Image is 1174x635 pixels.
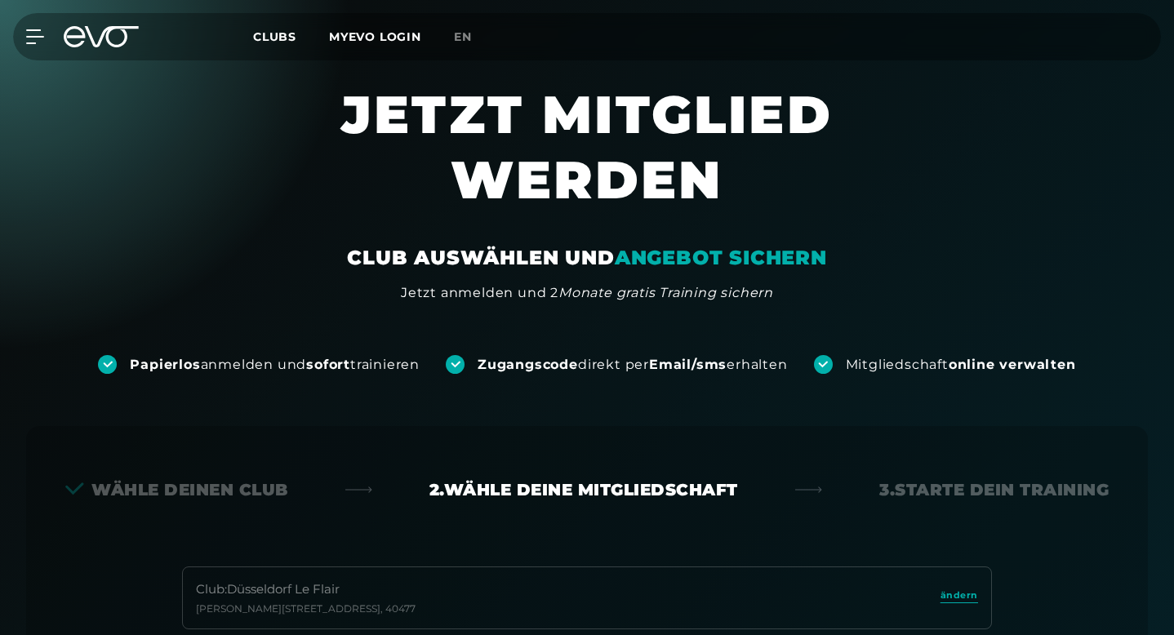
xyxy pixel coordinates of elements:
[879,478,1109,501] div: 3. Starte dein Training
[478,357,578,372] strong: Zugangscode
[429,478,738,501] div: 2. Wähle deine Mitgliedschaft
[329,29,421,44] a: MYEVO LOGIN
[949,357,1076,372] strong: online verwalten
[196,580,416,599] div: Club : Düsseldorf Le Flair
[130,356,420,374] div: anmelden und trainieren
[478,356,787,374] div: direkt per erhalten
[130,357,200,372] strong: Papierlos
[306,357,350,372] strong: sofort
[649,357,727,372] strong: Email/sms
[941,588,978,602] span: ändern
[253,29,329,44] a: Clubs
[941,588,978,607] a: ändern
[401,283,773,303] div: Jetzt anmelden und 2
[454,29,472,44] span: en
[253,29,296,44] span: Clubs
[558,285,773,300] em: Monate gratis Training sichern
[65,478,288,501] div: Wähle deinen Club
[615,246,827,269] em: ANGEBOT SICHERN
[454,28,491,47] a: en
[196,602,416,615] div: [PERSON_NAME][STREET_ADDRESS] , 40477
[211,82,963,245] h1: JETZT MITGLIED WERDEN
[846,356,1076,374] div: Mitgliedschaft
[347,245,826,271] div: CLUB AUSWÄHLEN UND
